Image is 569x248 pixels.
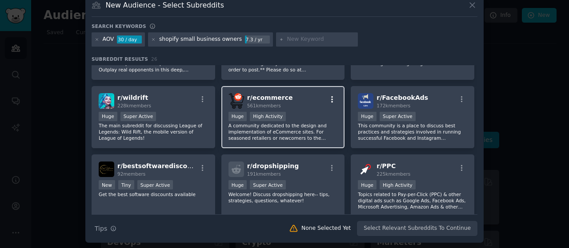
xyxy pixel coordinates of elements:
[228,191,338,204] p: Welcome! Discuss dropshipping here-- tips, strategies, questions, whatever!
[377,171,410,177] span: 225k members
[377,162,396,169] span: r/ PPC
[377,94,428,101] span: r/ FacebookAds
[247,171,281,177] span: 191k members
[92,23,146,29] h3: Search keywords
[380,112,416,121] div: Super Active
[358,112,377,121] div: Huge
[151,56,157,62] span: 26
[117,171,145,177] span: 92 members
[106,0,224,10] h3: New Audience - Select Subreddits
[92,56,148,62] span: Subreddit Results
[117,103,151,108] span: 228k members
[99,180,115,189] div: New
[380,180,416,189] div: High Activity
[99,112,117,121] div: Huge
[247,162,299,169] span: r/ dropshipping
[117,162,203,169] span: r/ bestsoftwarediscounts
[358,122,467,141] p: This community is a place to discuss best practices and strategies involved in running successful...
[228,112,247,121] div: Huge
[228,93,244,109] img: ecommerce
[358,191,467,210] p: Topics related to Pay-per-Click (PPC) & other digital ads such as Google Ads, Facebook Ads, Micro...
[117,35,142,43] div: 30 / day
[358,161,373,177] img: PPC
[99,191,208,197] p: Get the best software discounts available
[99,93,114,109] img: wildrift
[247,94,293,101] span: r/ ecommerce
[377,103,410,108] span: 172k members
[228,122,338,141] p: A community dedicated to the design and implementation of eCommerce sites. For seasoned retailers...
[358,93,373,109] img: FacebookAds
[95,224,107,233] span: Tips
[247,103,281,108] span: 561k members
[287,35,355,43] input: New Keyword
[99,161,114,177] img: bestsoftwarediscounts
[250,112,286,121] div: High Activity
[120,112,156,121] div: Super Active
[92,221,120,236] button: Tips
[245,35,270,43] div: 7.3 / yr
[228,180,247,189] div: Huge
[137,180,173,189] div: Super Active
[159,35,242,43] div: shopify small business owners
[358,180,377,189] div: Huge
[99,122,208,141] p: The main subreddit for discussing League of Legends: Wild Rift, the mobile version of League of L...
[118,180,134,189] div: Tiny
[103,35,114,43] div: AOV
[301,224,351,232] div: None Selected Yet
[250,180,286,189] div: Super Active
[117,94,148,101] span: r/ wildrift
